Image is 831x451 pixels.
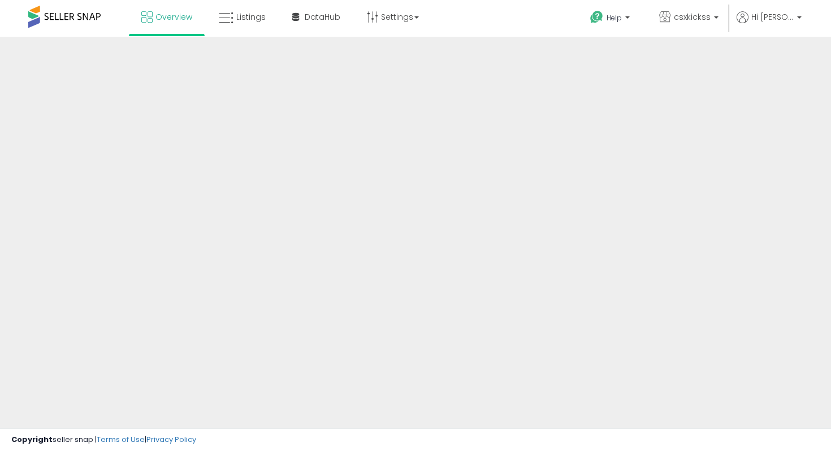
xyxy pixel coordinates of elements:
[737,11,802,37] a: Hi [PERSON_NAME]
[236,11,266,23] span: Listings
[751,11,794,23] span: Hi [PERSON_NAME]
[590,10,604,24] i: Get Help
[607,13,622,23] span: Help
[11,434,53,445] strong: Copyright
[155,11,192,23] span: Overview
[11,435,196,445] div: seller snap | |
[97,434,145,445] a: Terms of Use
[305,11,340,23] span: DataHub
[146,434,196,445] a: Privacy Policy
[674,11,711,23] span: csxkickss
[581,2,641,37] a: Help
